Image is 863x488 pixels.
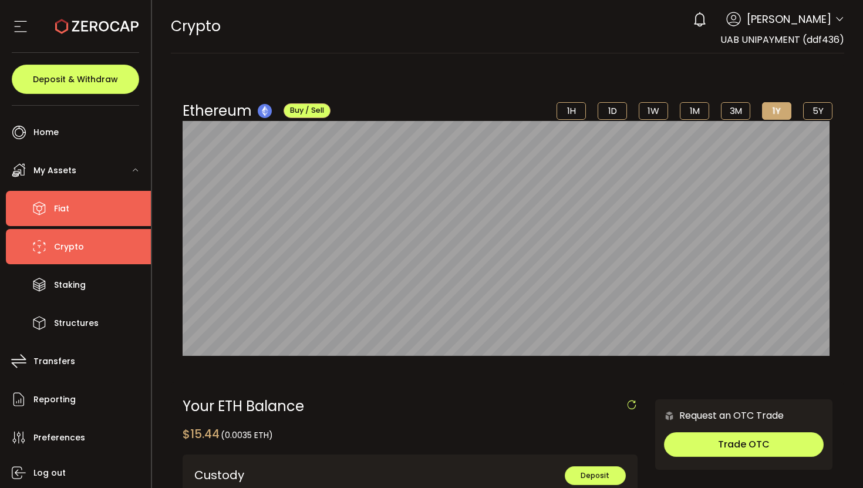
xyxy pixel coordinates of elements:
span: Crypto [54,238,84,255]
button: Deposit & Withdraw [12,65,139,94]
span: Transfers [33,353,75,370]
span: Deposit [581,470,609,480]
span: Fiat [54,200,69,217]
span: Preferences [33,429,85,446]
button: Buy / Sell [284,103,331,118]
span: (0.0035 ETH) [221,429,273,441]
span: Home [33,124,59,141]
span: Log out [33,465,66,482]
span: Reporting [33,391,76,408]
span: Staking [54,277,86,294]
span: UAB UNIPAYMENT (ddf436) [720,33,844,46]
li: 5Y [803,102,832,120]
button: Deposit [565,466,626,485]
span: Structures [54,315,99,332]
span: Crypto [171,16,221,36]
li: 3M [721,102,750,120]
li: 1W [639,102,668,120]
span: Trade OTC [718,437,770,451]
div: 聊天小组件 [804,432,863,488]
span: My Assets [33,162,76,179]
div: Ethereum [183,100,331,121]
iframe: Chat Widget [804,432,863,488]
div: $15.44 [183,425,273,443]
div: Request an OTC Trade [655,408,784,423]
li: 1M [680,102,709,120]
span: Deposit & Withdraw [33,75,118,83]
div: Your ETH Balance [183,399,638,413]
span: [PERSON_NAME] [747,11,831,27]
li: 1Y [762,102,791,120]
li: 1H [557,102,586,120]
span: Buy / Sell [290,105,324,115]
li: 1D [598,102,627,120]
img: 6nGpN7MZ9FLuBP83NiajKbTRY4UzlzQtBKtCrLLspmCkSvCZHBKvY3NxgQaT5JnOQREvtQ257bXeeSTueZfAPizblJ+Fe8JwA... [664,410,675,421]
div: Custody [194,466,367,484]
button: Trade OTC [664,432,824,457]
